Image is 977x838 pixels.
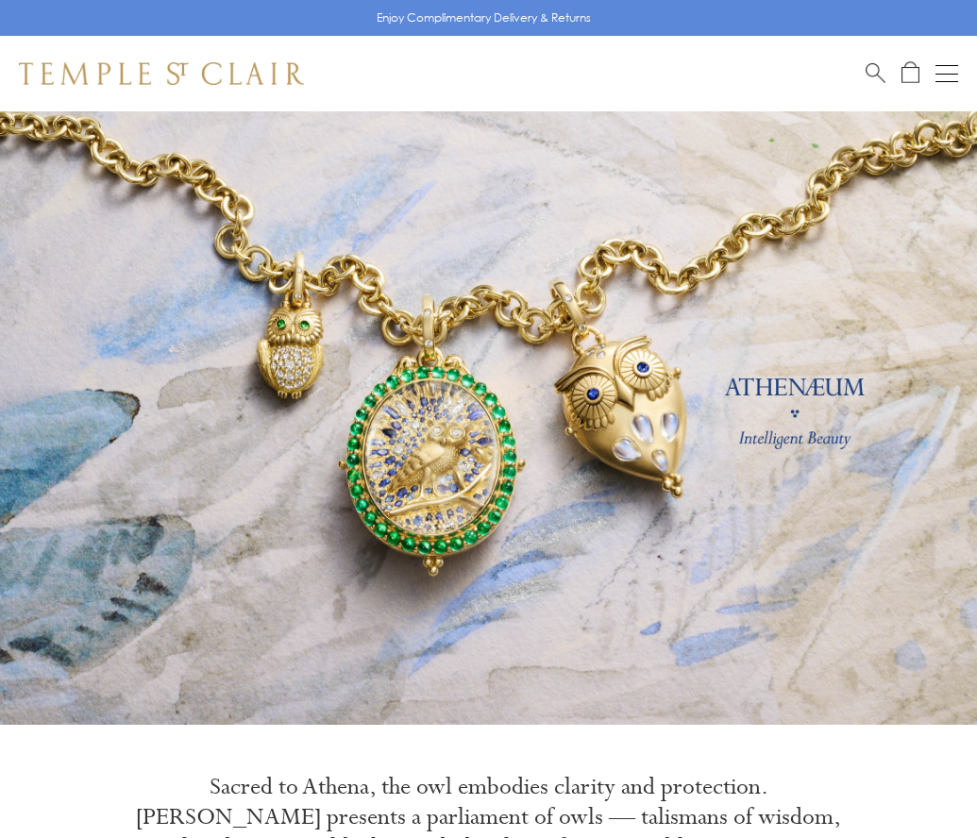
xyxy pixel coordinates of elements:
button: Open navigation [935,62,958,85]
p: Enjoy Complimentary Delivery & Returns [377,8,591,27]
a: Open Shopping Bag [901,61,919,85]
a: Search [866,61,885,85]
img: Temple St. Clair [19,62,304,85]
